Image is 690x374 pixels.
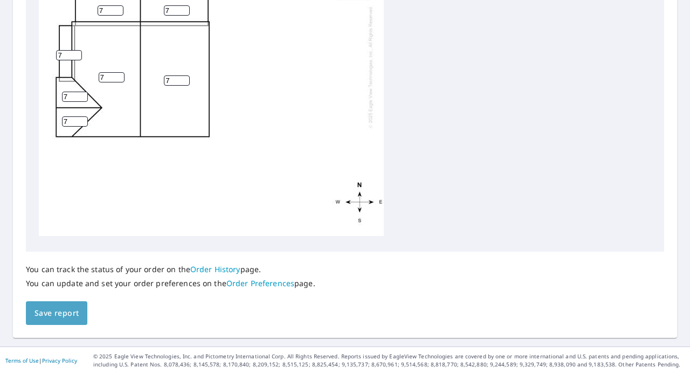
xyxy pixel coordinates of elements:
[34,307,79,320] span: Save report
[42,357,77,364] a: Privacy Policy
[26,265,315,274] p: You can track the status of your order on the page.
[5,357,39,364] a: Terms of Use
[190,264,240,274] a: Order History
[26,279,315,288] p: You can update and set your order preferences on the page.
[93,352,685,369] p: © 2025 Eagle View Technologies, Inc. and Pictometry International Corp. All Rights Reserved. Repo...
[5,357,77,364] p: |
[26,301,87,325] button: Save report
[226,278,294,288] a: Order Preferences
